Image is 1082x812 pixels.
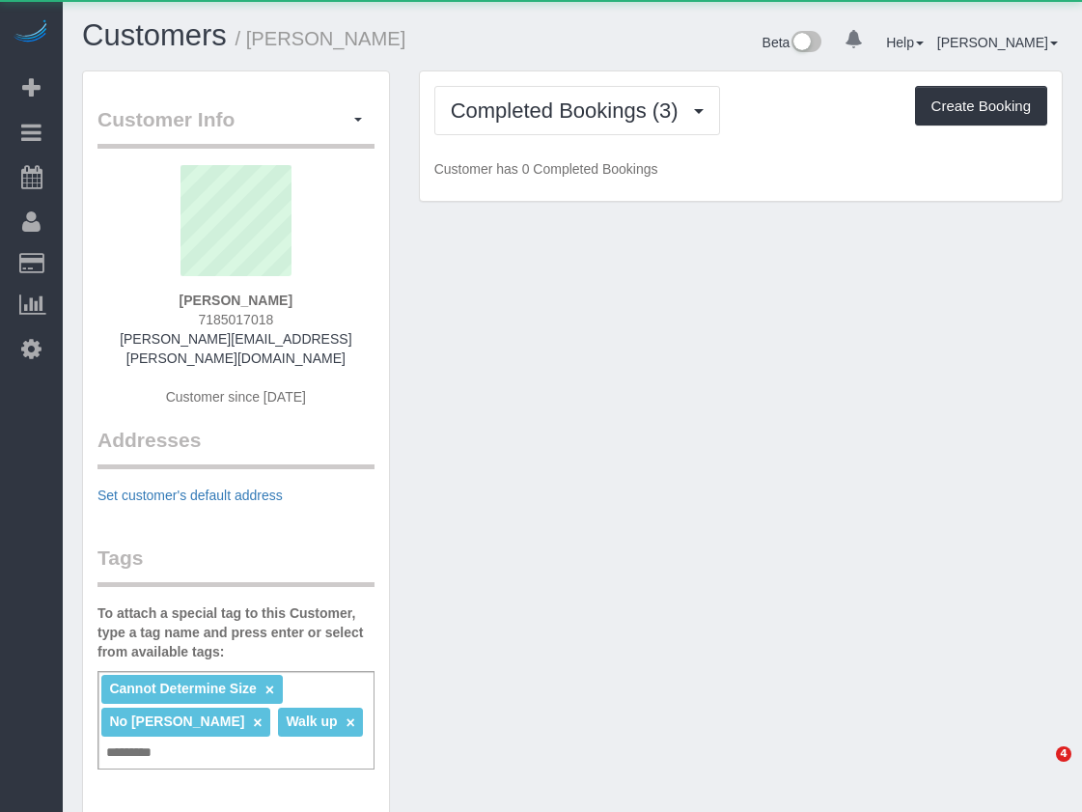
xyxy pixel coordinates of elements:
[265,682,274,698] a: ×
[886,35,924,50] a: Help
[346,714,354,731] a: ×
[166,389,306,405] span: Customer since [DATE]
[82,18,227,52] a: Customers
[97,105,375,149] legend: Customer Info
[12,19,50,46] img: Automaid Logo
[236,28,406,49] small: / [PERSON_NAME]
[120,331,351,366] a: [PERSON_NAME][EMAIL_ADDRESS][PERSON_NAME][DOMAIN_NAME]
[434,86,720,135] button: Completed Bookings (3)
[97,544,375,587] legend: Tags
[790,31,821,56] img: New interface
[1016,746,1063,793] iframe: Intercom live chat
[198,312,273,327] span: 7185017018
[253,714,262,731] a: ×
[286,714,337,729] span: Walk up
[763,35,822,50] a: Beta
[97,488,283,503] a: Set customer's default address
[451,98,688,123] span: Completed Bookings (3)
[180,293,292,308] strong: [PERSON_NAME]
[937,35,1058,50] a: [PERSON_NAME]
[434,159,1047,179] p: Customer has 0 Completed Bookings
[915,86,1047,126] button: Create Booking
[109,681,256,696] span: Cannot Determine Size
[1056,746,1071,762] span: 4
[109,714,244,729] span: No [PERSON_NAME]
[97,603,375,661] label: To attach a special tag to this Customer, type a tag name and press enter or select from availabl...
